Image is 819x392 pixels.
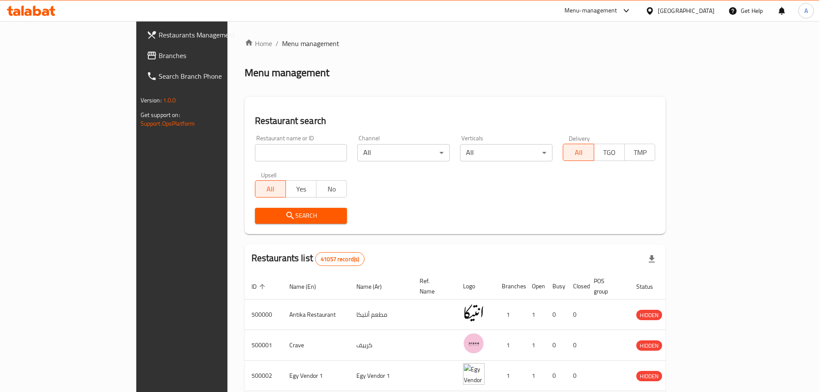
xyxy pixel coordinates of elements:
span: Ref. Name [420,276,446,296]
td: 1 [495,330,525,361]
td: 0 [566,299,587,330]
a: Restaurants Management [140,25,273,45]
span: Version: [141,95,162,106]
td: 0 [566,361,587,391]
th: Logo [456,273,495,299]
div: [GEOGRAPHIC_DATA] [658,6,715,15]
span: HIDDEN [636,371,662,381]
span: Name (En) [289,281,327,292]
img: Antika Restaurant [463,302,485,324]
button: TGO [594,144,625,161]
button: Search [255,208,347,224]
span: TMP [628,146,652,159]
a: Support.OpsPlatform [141,118,195,129]
li: / [276,38,279,49]
td: Crave [282,330,350,361]
th: Busy [546,273,566,299]
td: Antika Restaurant [282,299,350,330]
td: Egy Vendor 1 [282,361,350,391]
span: Name (Ar) [356,281,393,292]
span: ID [252,281,268,292]
td: 0 [546,361,566,391]
button: No [316,180,347,198]
span: Branches [159,50,266,61]
div: HIDDEN [636,340,662,351]
span: A [804,6,808,15]
span: All [567,146,590,159]
td: 1 [525,330,546,361]
span: Restaurants Management [159,30,266,40]
span: POS group [594,276,619,296]
th: Closed [566,273,587,299]
span: TGO [598,146,621,159]
h2: Restaurant search [255,114,656,127]
td: مطعم أنتيكا [350,299,413,330]
button: All [255,180,286,198]
a: Branches [140,45,273,66]
span: Status [636,281,664,292]
div: All [460,144,552,161]
button: All [563,144,594,161]
th: Open [525,273,546,299]
span: Get support on: [141,109,180,120]
input: Search for restaurant name or ID.. [255,144,347,161]
span: Menu management [282,38,339,49]
td: 1 [525,299,546,330]
span: No [320,183,344,195]
td: 1 [525,361,546,391]
span: Search Branch Phone [159,71,266,81]
td: 0 [566,330,587,361]
label: Delivery [569,135,590,141]
td: 1 [495,299,525,330]
span: All [259,183,282,195]
th: Branches [495,273,525,299]
button: TMP [624,144,655,161]
div: Export file [641,249,662,269]
span: 41057 record(s) [316,255,364,263]
div: Total records count [315,252,365,266]
div: Menu-management [564,6,617,16]
h2: Restaurants list [252,252,365,266]
nav: breadcrumb [245,38,666,49]
span: Search [262,210,340,221]
span: Yes [289,183,313,195]
td: كرييف [350,330,413,361]
span: HIDDEN [636,341,662,351]
a: Search Branch Phone [140,66,273,86]
span: 1.0.0 [163,95,176,106]
button: Yes [285,180,316,198]
label: Upsell [261,172,277,178]
img: Egy Vendor 1 [463,363,485,385]
span: HIDDEN [636,310,662,320]
h2: Menu management [245,66,329,80]
td: Egy Vendor 1 [350,361,413,391]
td: 0 [546,299,566,330]
td: 0 [546,330,566,361]
img: Crave [463,333,485,354]
td: 1 [495,361,525,391]
div: All [357,144,450,161]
